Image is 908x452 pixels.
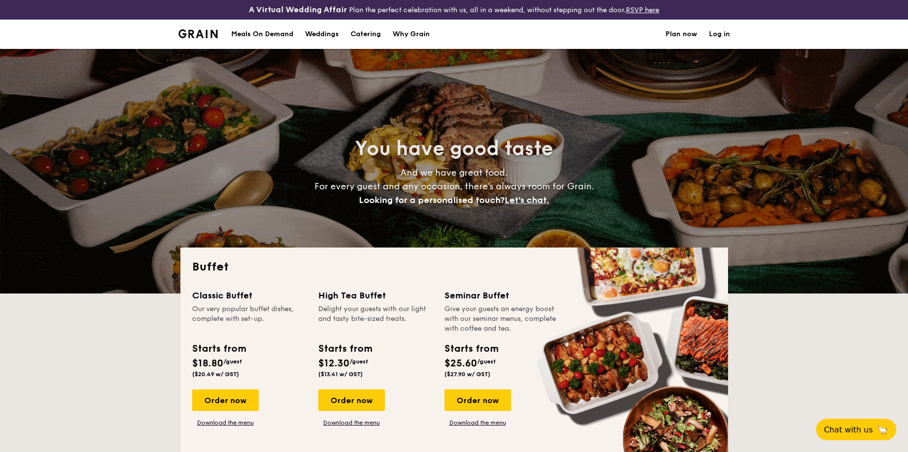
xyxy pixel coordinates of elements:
[350,358,368,365] span: /guest
[393,20,430,49] div: Why Grain
[355,137,553,160] span: You have good taste
[318,289,433,302] div: High Tea Buffet
[318,304,433,334] div: Delight your guests with our light and tasty bite-sized treats.
[305,20,339,49] div: Weddings
[192,289,307,302] div: Classic Buffet
[299,20,345,49] a: Weddings
[444,389,511,411] div: Order now
[626,6,659,14] a: RSVP here
[192,341,245,356] div: Starts from
[192,304,307,334] div: Our very popular buffet dishes, complete with set-up.
[225,20,299,49] a: Meals On Demand
[192,419,259,427] a: Download the menu
[444,341,498,356] div: Starts from
[173,4,736,16] div: Plan the perfect celebration with us, all in a weekend, without stepping out the door.
[249,4,347,16] h4: A Virtual Wedding Affair
[178,29,218,38] a: Logotype
[192,358,223,369] span: $18.80
[318,371,363,378] span: ($13.41 w/ GST)
[824,425,873,434] span: Chat with us
[444,419,511,427] a: Download the menu
[192,371,239,378] span: ($20.49 w/ GST)
[318,341,372,356] div: Starts from
[231,20,293,49] div: Meals On Demand
[709,20,730,49] a: Log in
[314,167,594,205] span: And we have great food. For every guest and any occasion, there’s always room for Grain.
[178,29,218,38] img: Grain
[192,389,259,411] div: Order now
[223,358,242,365] span: /guest
[505,195,549,205] span: Let's chat.
[387,20,436,49] a: Why Grain
[477,358,496,365] span: /guest
[318,358,350,369] span: $12.30
[444,371,490,378] span: ($27.90 w/ GST)
[444,358,477,369] span: $25.60
[444,304,559,334] div: Give your guests an energy boost with our seminar menus, complete with coffee and tea.
[359,195,505,205] span: Looking for a personalised touch?
[665,20,697,49] a: Plan now
[318,419,385,427] a: Download the menu
[351,20,381,49] h1: Catering
[444,289,559,302] div: Seminar Buffet
[816,419,896,440] button: Chat with us🦙
[192,259,716,275] h2: Buffet
[318,389,385,411] div: Order now
[877,424,888,435] span: 🦙
[345,20,387,49] a: Catering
